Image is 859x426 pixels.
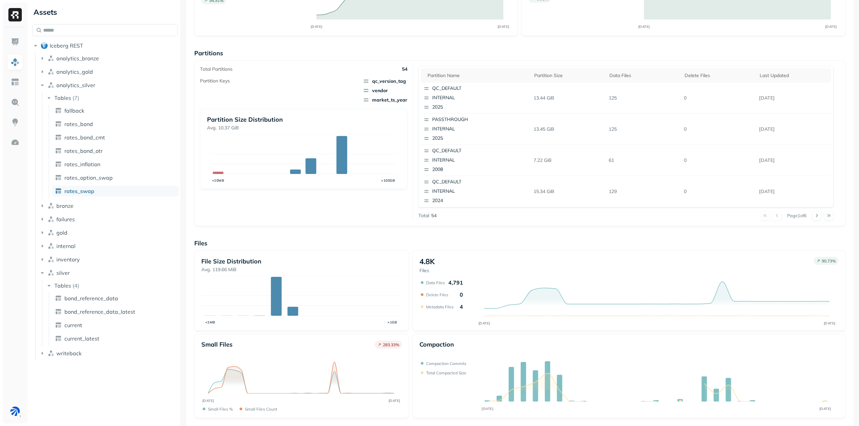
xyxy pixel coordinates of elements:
p: 61 [606,155,681,166]
span: Tables [54,95,71,101]
p: Oct 2, 2025 [756,155,831,166]
img: namespace [48,350,54,357]
tspan: [DATE] [498,24,509,29]
tspan: <1MB [205,320,215,324]
p: Total [418,212,429,219]
p: 90.73 % [822,258,836,263]
p: Oct 6, 2025 [756,92,831,104]
tspan: [DATE] [819,407,831,411]
span: gold [56,229,67,236]
p: INTERNAL [432,95,497,101]
img: Insights [11,118,19,127]
span: analytics_gold [56,68,93,75]
p: 0 [681,123,756,135]
button: QC_DEFAULTINTERNAL2024 [421,176,500,207]
img: namespace [48,256,54,263]
p: 4 [460,303,463,310]
img: Optimization [11,138,19,147]
span: current_latest [64,335,99,342]
p: 2025 [432,135,497,142]
tspan: >100GB [381,178,395,183]
div: Assets [32,7,178,17]
img: table [55,134,62,141]
img: table [55,188,62,194]
img: table [55,107,62,114]
tspan: <10MB [212,178,224,183]
a: current [52,320,179,330]
p: Avg. 119.66 MiB [201,266,402,273]
button: analytics_silver [39,80,178,90]
p: 54 [431,212,437,219]
p: Files [419,267,435,274]
button: QC_DEFAULTINTERNAL2008 [421,145,500,176]
tspan: [DATE] [825,24,837,29]
tspan: [DATE] [482,407,494,411]
tspan: [DATE] [202,399,214,403]
button: analytics_gold [39,66,178,77]
tspan: [DATE] [478,321,490,325]
button: inventory [39,254,178,265]
a: rates_bond [52,119,179,129]
span: internal [56,243,75,249]
button: bronze [39,200,178,211]
p: 2025 [432,104,497,111]
span: current [64,322,82,328]
img: Assets [11,58,19,66]
tspan: >1GB [388,320,397,324]
span: writeback [56,350,82,357]
p: PASSTHROUGH [432,116,497,123]
img: table [55,322,62,328]
p: Avg. 10.37 GiB [207,125,401,131]
img: Dashboard [11,38,19,46]
p: 0 [681,155,756,166]
button: QC_DEFAULTINTERNAL2025 [421,82,500,113]
span: Tables [54,282,71,289]
p: Total compacted size [426,370,466,375]
img: Asset Explorer [11,78,19,86]
img: namespace [48,55,54,62]
p: File Size Distribution [201,257,402,265]
span: rates_bond_otr [64,147,103,154]
a: rates_bond_otr [52,145,179,156]
p: ( 7 ) [72,95,79,101]
button: gold [39,227,178,238]
img: namespace [48,229,54,236]
button: analytics_bronze [39,53,178,64]
p: Data Files [426,280,445,285]
button: silver [39,267,178,278]
img: namespace [48,243,54,249]
p: 2024 [432,197,497,204]
img: namespace [48,216,54,223]
p: Partition Keys [200,78,230,84]
p: 54 [402,66,407,72]
img: Ryft [8,8,22,21]
p: Files [194,239,846,247]
a: rates_swap [52,186,179,196]
img: BAM [10,407,20,416]
p: Small files % [208,407,233,412]
button: Iceberg REST [32,40,178,51]
p: 0 [460,291,463,298]
p: 2008 [432,166,497,173]
button: failures [39,214,178,225]
span: rates_bond [64,121,93,127]
p: Small files [201,341,233,348]
p: ( 4 ) [72,282,79,289]
img: table [55,147,62,154]
a: fallback [52,105,179,116]
p: Metadata Files [426,304,454,309]
span: inventory [56,256,80,263]
span: market_ts_year [363,97,407,103]
span: vendor [363,87,407,94]
button: Tables(4) [46,280,179,291]
p: 15.34 GiB [531,186,606,197]
p: Delete Files [426,292,448,297]
a: bond_reference_data [52,293,179,304]
span: Iceberg REST [50,42,83,49]
p: Partitions [194,49,846,57]
a: rates_bond_cmt [52,132,179,143]
img: namespace [48,202,54,209]
p: 4,791 [448,279,463,286]
img: table [55,161,62,168]
p: Compaction [419,341,454,348]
